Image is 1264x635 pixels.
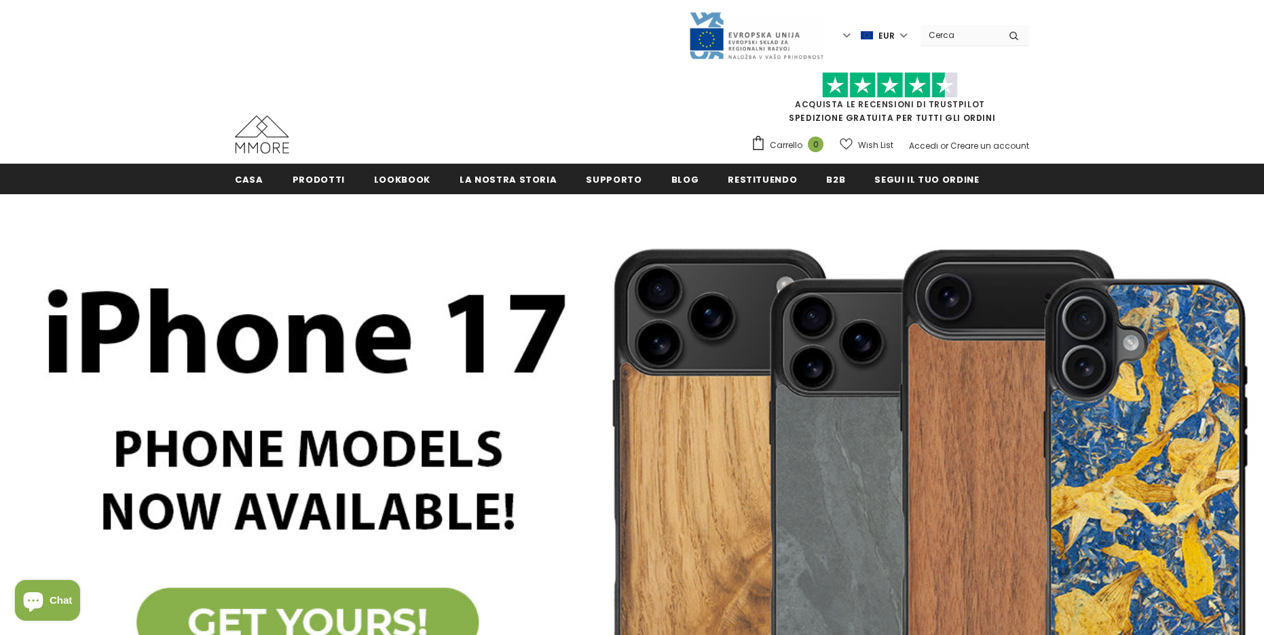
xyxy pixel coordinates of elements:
a: Creare un account [950,140,1029,151]
a: Casa [235,164,263,194]
inbox-online-store-chat: Shopify online store chat [11,580,84,624]
span: B2B [826,173,845,186]
img: Casi MMORE [235,115,289,153]
img: Javni Razpis [688,11,824,60]
span: La nostra storia [460,173,557,186]
img: Fidati di Pilot Stars [822,72,958,98]
a: Blog [671,164,699,194]
a: Prodotti [293,164,345,194]
span: Lookbook [374,173,430,186]
span: EUR [878,29,895,43]
a: Wish List [840,133,893,157]
span: Carrello [770,139,802,152]
span: 0 [808,137,823,152]
a: Carrello 0 [751,135,830,156]
a: B2B [826,164,845,194]
a: Restituendo [728,164,797,194]
a: Accedi [909,140,938,151]
span: Segui il tuo ordine [874,173,979,186]
span: supporto [586,173,642,186]
span: Casa [235,173,263,186]
a: Acquista le recensioni di TrustPilot [795,98,985,110]
span: or [940,140,948,151]
span: Wish List [858,139,893,152]
a: Javni Razpis [688,29,824,41]
span: Blog [671,173,699,186]
span: Restituendo [728,173,797,186]
input: Search Site [921,25,999,45]
a: Lookbook [374,164,430,194]
span: Prodotti [293,173,345,186]
a: La nostra storia [460,164,557,194]
a: supporto [586,164,642,194]
span: SPEDIZIONE GRATUITA PER TUTTI GLI ORDINI [751,78,1029,124]
a: Segui il tuo ordine [874,164,979,194]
